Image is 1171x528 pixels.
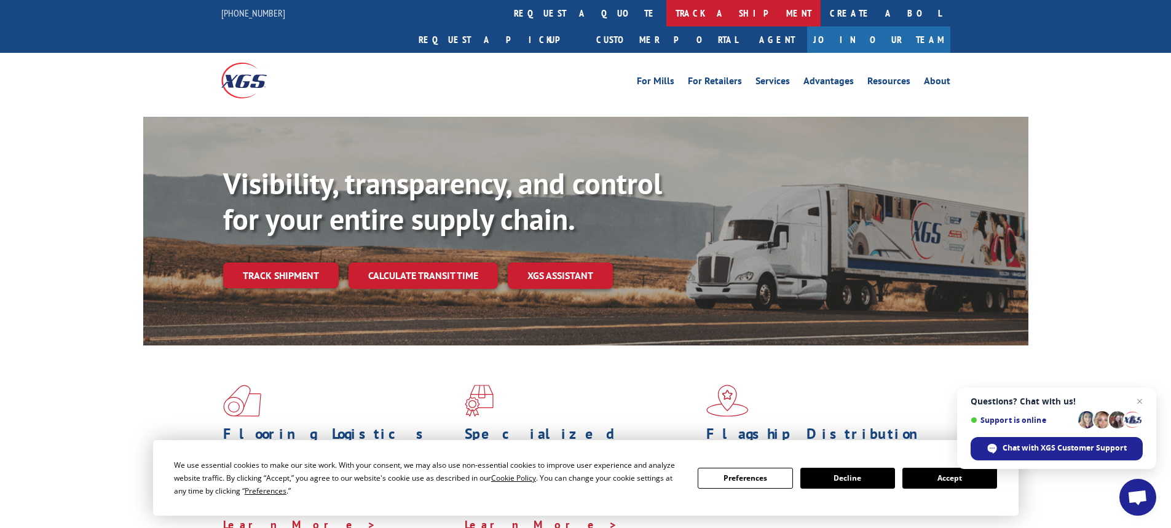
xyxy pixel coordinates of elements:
[971,396,1143,406] span: Questions? Chat with us!
[153,440,1019,516] div: Cookie Consent Prompt
[221,7,285,19] a: [PHONE_NUMBER]
[223,385,261,417] img: xgs-icon-total-supply-chain-intelligence-red
[409,26,587,53] a: Request a pickup
[587,26,747,53] a: Customer Portal
[1003,443,1127,454] span: Chat with XGS Customer Support
[924,76,950,90] a: About
[349,262,498,289] a: Calculate transit time
[465,427,697,462] h1: Specialized Freight Experts
[465,385,494,417] img: xgs-icon-focused-on-flooring-red
[637,76,674,90] a: For Mills
[508,262,613,289] a: XGS ASSISTANT
[223,427,455,462] h1: Flooring Logistics Solutions
[807,26,950,53] a: Join Our Team
[223,164,662,238] b: Visibility, transparency, and control for your entire supply chain.
[491,473,536,483] span: Cookie Policy
[706,385,749,417] img: xgs-icon-flagship-distribution-model-red
[223,262,339,288] a: Track shipment
[688,76,742,90] a: For Retailers
[800,468,895,489] button: Decline
[1119,479,1156,516] div: Open chat
[747,26,807,53] a: Agent
[803,76,854,90] a: Advantages
[174,459,683,497] div: We use essential cookies to make our site work. With your consent, we may also use non-essential ...
[867,76,910,90] a: Resources
[971,437,1143,460] div: Chat with XGS Customer Support
[698,468,792,489] button: Preferences
[755,76,790,90] a: Services
[902,468,997,489] button: Accept
[1132,394,1147,409] span: Close chat
[706,427,939,462] h1: Flagship Distribution Model
[971,416,1074,425] span: Support is online
[706,503,859,517] a: Learn More >
[245,486,286,496] span: Preferences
